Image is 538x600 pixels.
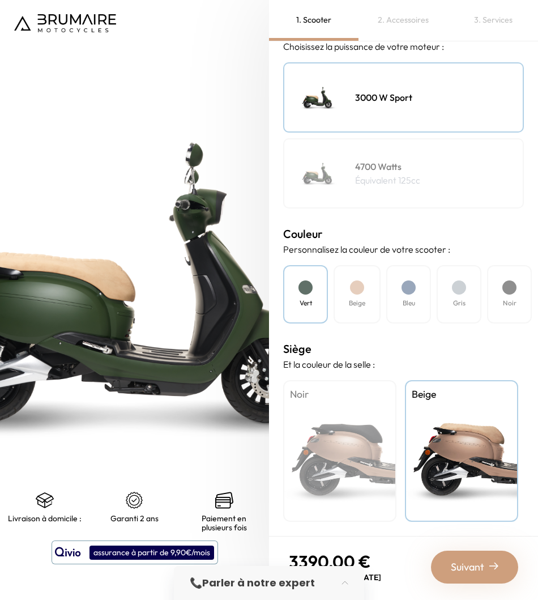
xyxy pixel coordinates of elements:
h3: Couleur [283,225,524,242]
h4: 3000 W Sport [355,91,412,104]
p: Équivalent 125cc [355,173,420,187]
p: 3390,00 € [289,551,381,572]
h4: Beige [349,298,365,308]
p: Et la couleur de la selle : [283,358,524,371]
button: assurance à partir de 9,90€/mois [52,541,218,564]
p: Garanti 2 ans [110,514,159,523]
img: shipping.png [36,491,54,509]
h4: Gris [453,298,466,308]
h4: Vert [300,298,312,308]
p: Personnalisez la couleur de votre scooter : [283,242,524,256]
img: right-arrow-2.png [489,561,498,571]
h4: Noir [290,387,390,402]
h4: Bleu [403,298,415,308]
h4: 4700 Watts [355,160,420,173]
h4: Noir [503,298,516,308]
h4: Beige [412,387,511,402]
p: Paiement en plusieurs fois [180,514,269,532]
img: Scooter [290,145,347,202]
h3: Siège [283,341,524,358]
img: logo qivio [55,546,81,559]
div: assurance à partir de 9,90€/mois [89,546,214,560]
p: Choisissez la puissance de votre moteur : [283,40,524,53]
span: Suivant [451,559,484,575]
span: [DATE] [355,572,381,582]
img: credit-cards.png [215,491,233,509]
p: Livraison à domicile : [8,514,82,523]
img: Scooter [290,69,347,126]
img: certificat-de-garantie.png [125,491,143,509]
img: Logo de Brumaire [14,14,116,32]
